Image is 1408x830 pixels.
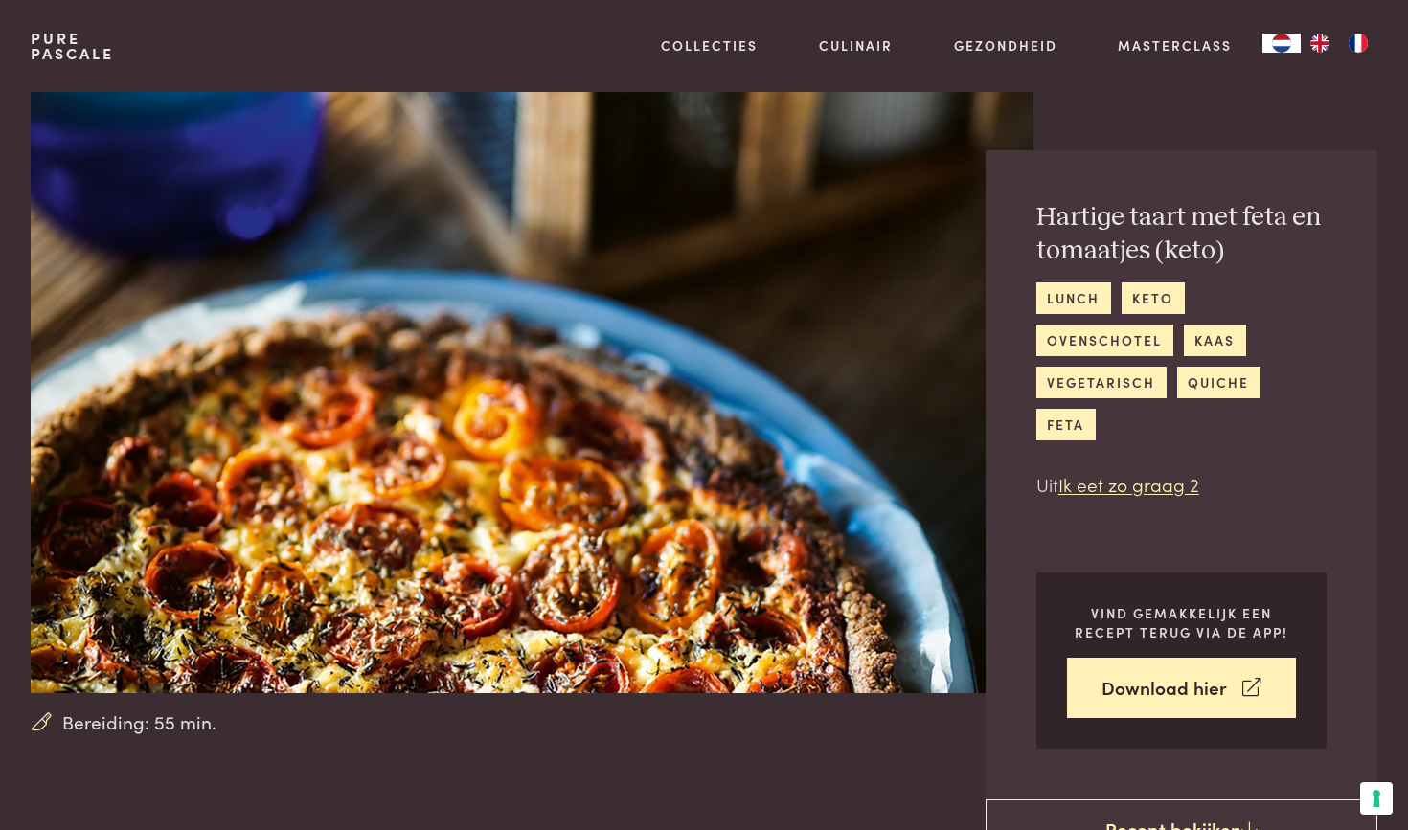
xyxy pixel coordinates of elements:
[1339,34,1377,53] a: FR
[1036,409,1096,440] a: feta
[1122,282,1185,314] a: keto
[1036,201,1327,267] h2: Hartige taart met feta en tomaatjes (keto)
[1036,325,1173,356] a: ovenschotel
[819,35,893,56] a: Culinair
[661,35,758,56] a: Collecties
[1036,471,1327,499] p: Uit
[62,708,216,736] span: Bereiding: 55 min.
[1360,782,1393,815] button: Uw voorkeuren voor toestemming voor trackingtechnologieën
[1067,603,1297,642] p: Vind gemakkelijk een recept terug via de app!
[1118,35,1232,56] a: Masterclass
[1262,34,1301,53] div: Language
[1036,367,1167,398] a: vegetarisch
[1262,34,1377,53] aside: Language selected: Nederlands
[1301,34,1339,53] a: EN
[1177,367,1260,398] a: quiche
[954,35,1057,56] a: Gezondheid
[1036,282,1111,314] a: lunch
[31,92,1033,693] img: Hartige taart met feta en tomaatjes (keto)
[1184,325,1246,356] a: kaas
[31,31,114,61] a: PurePascale
[1301,34,1377,53] ul: Language list
[1262,34,1301,53] a: NL
[1067,658,1297,718] a: Download hier
[1058,471,1199,497] a: Ik eet zo graag 2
